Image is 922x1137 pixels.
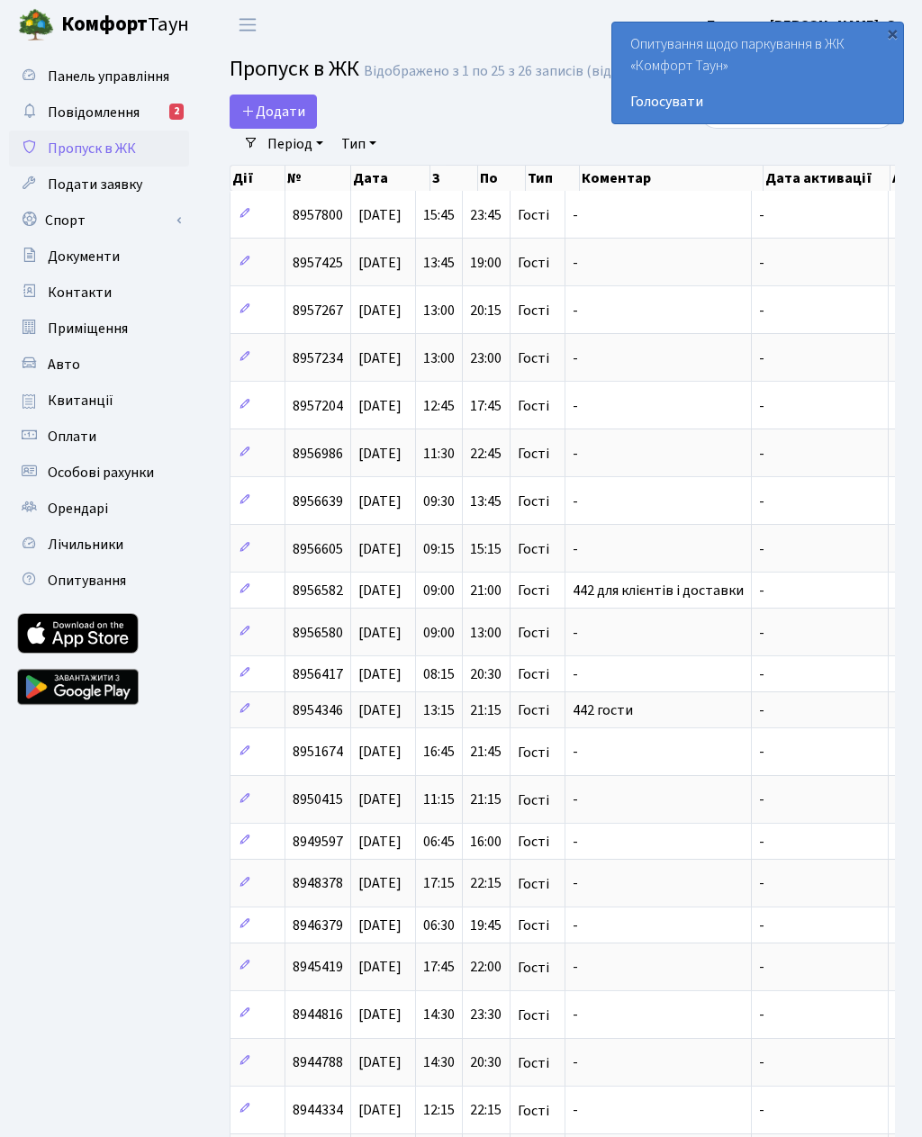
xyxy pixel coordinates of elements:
a: Пропуск в ЖК [9,131,189,167]
span: [DATE] [358,958,402,978]
span: 8946379 [293,916,343,935]
span: 23:45 [470,205,502,225]
span: [DATE] [358,664,402,684]
a: Опитування [9,563,189,599]
span: [DATE] [358,253,402,273]
span: - [573,348,578,368]
a: Додати [230,95,317,129]
a: Документи [9,239,189,275]
span: 16:00 [470,832,502,852]
span: - [573,832,578,852]
span: - [759,539,764,559]
span: - [573,1006,578,1025]
span: Гості [518,208,549,222]
span: 21:15 [470,790,502,810]
span: [DATE] [358,743,402,763]
span: 09:15 [423,539,455,559]
span: 8944788 [293,1053,343,1073]
span: 20:30 [470,1053,502,1073]
span: Оплати [48,427,96,447]
th: Дії [230,166,285,191]
span: Гості [518,447,549,461]
span: 8956986 [293,444,343,464]
img: logo.png [18,7,54,43]
span: Гості [518,494,549,509]
span: 17:45 [423,958,455,978]
span: 12:45 [423,396,455,416]
span: - [759,492,764,511]
span: - [573,623,578,643]
span: 13:00 [470,623,502,643]
span: 21:45 [470,743,502,763]
a: Голосувати [630,91,885,113]
span: 442 гости [573,700,633,720]
span: - [573,396,578,416]
th: № [285,166,351,191]
span: Гості [518,399,549,413]
span: 8957800 [293,205,343,225]
span: - [759,916,764,935]
span: - [759,301,764,320]
span: Гості [518,256,549,270]
div: 2 [169,104,184,120]
span: Гості [518,583,549,598]
span: [DATE] [358,1006,402,1025]
span: 21:15 [470,700,502,720]
span: 09:00 [423,581,455,600]
span: 8949597 [293,832,343,852]
span: 8957234 [293,348,343,368]
span: 13:00 [423,301,455,320]
span: Гості [518,667,549,681]
span: Гості [518,351,549,365]
span: - [759,205,764,225]
span: [DATE] [358,916,402,935]
a: Оплати [9,419,189,455]
span: 8957267 [293,301,343,320]
div: × [883,24,901,42]
button: Переключити навігацію [225,10,270,40]
span: 8957425 [293,253,343,273]
span: Контакти [48,283,112,302]
span: - [759,700,764,720]
span: [DATE] [358,623,402,643]
span: 20:15 [470,301,502,320]
span: Панель управління [48,67,169,86]
span: [DATE] [358,790,402,810]
span: Гості [518,303,549,318]
span: [DATE] [358,700,402,720]
span: [DATE] [358,444,402,464]
span: Гості [518,745,549,760]
span: 13:45 [470,492,502,511]
span: - [759,1101,764,1121]
span: - [759,444,764,464]
span: 23:00 [470,348,502,368]
a: Повідомлення2 [9,95,189,131]
span: 8956639 [293,492,343,511]
span: Авто [48,355,80,374]
span: Орендарі [48,499,108,519]
span: - [573,444,578,464]
span: - [573,492,578,511]
span: 21:00 [470,581,502,600]
span: Пропуск в ЖК [230,53,359,85]
span: [DATE] [358,832,402,852]
span: Лічильники [48,535,123,555]
span: Гості [518,1056,549,1070]
span: Таун [61,10,189,41]
th: По [478,166,526,191]
span: 09:30 [423,492,455,511]
span: Гості [518,961,549,975]
span: Подати заявку [48,175,142,194]
span: 15:45 [423,205,455,225]
span: - [573,205,578,225]
span: 06:30 [423,916,455,935]
span: 20:30 [470,664,502,684]
span: 11:30 [423,444,455,464]
span: - [759,664,764,684]
a: Період [260,129,330,159]
span: Квитанції [48,391,113,411]
span: 19:00 [470,253,502,273]
a: Орендарі [9,491,189,527]
span: - [759,743,764,763]
span: - [573,664,578,684]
